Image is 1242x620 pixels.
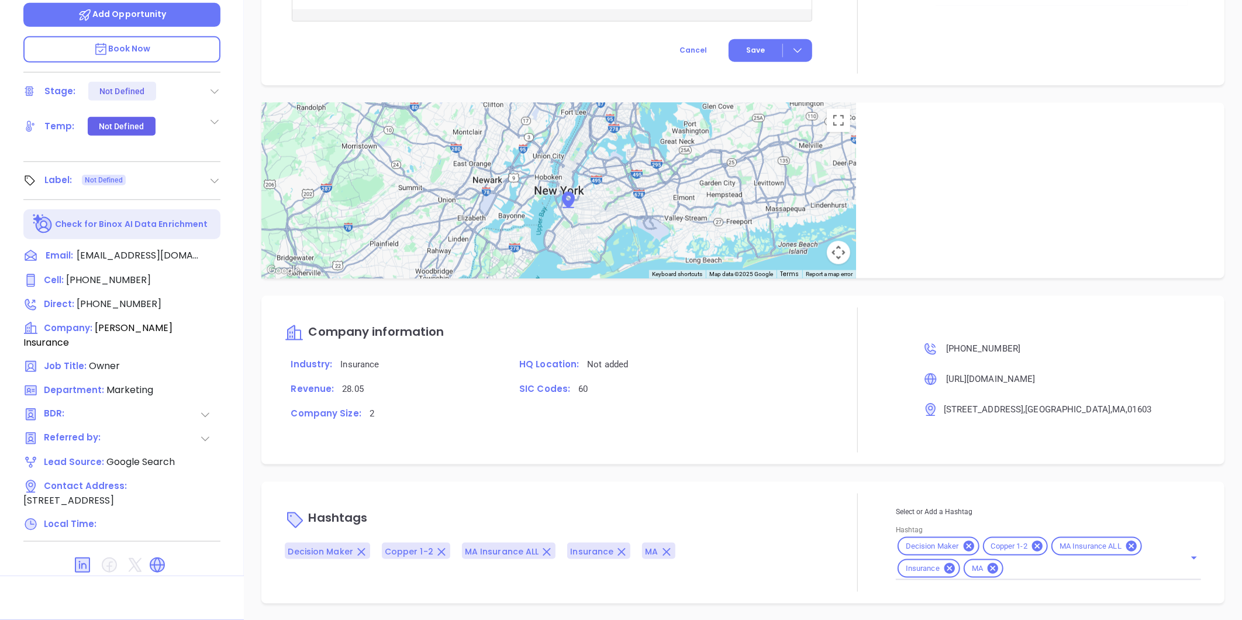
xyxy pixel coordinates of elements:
[946,343,1020,354] span: [PHONE_NUMBER]
[746,45,765,56] span: Save
[99,82,144,101] div: Not Defined
[89,359,120,373] span: Owner
[898,537,979,556] div: Decision Maker
[709,271,773,277] span: Map data ©2025 Google
[291,407,361,419] span: Company Size:
[291,383,334,395] span: Revenue:
[106,383,153,397] span: Marketing
[44,298,74,310] span: Direct :
[77,297,161,311] span: [PHONE_NUMBER]
[44,407,105,422] span: BDR:
[55,218,208,230] p: Check for Binox AI Data Enrichment
[342,384,364,394] span: 28.05
[308,510,367,526] span: Hashtags
[519,383,570,395] span: SIC Codes:
[44,518,96,530] span: Local Time:
[898,559,960,578] div: Insurance
[370,408,374,419] span: 2
[1126,404,1152,415] span: , 01603
[85,174,123,187] span: Not Defined
[1051,537,1142,556] div: MA Insurance ALL
[1053,542,1129,552] span: MA Insurance ALL
[291,358,332,370] span: Industry:
[44,118,75,135] div: Temp:
[308,323,444,340] span: Company information
[264,263,303,278] img: Google
[827,241,850,264] button: Map camera controls
[44,480,127,492] span: Contact Address:
[288,546,353,557] span: Decision Maker
[44,384,104,396] span: Department:
[645,546,658,557] span: MA
[652,270,702,278] button: Keyboard shortcuts
[44,431,105,446] span: Referred by:
[984,542,1034,552] span: Copper 1-2
[44,171,73,189] div: Label:
[827,109,850,132] button: Toggle fullscreen view
[99,117,144,136] div: Not Defined
[78,8,167,20] span: Add Opportunity
[899,564,947,574] span: Insurance
[946,374,1036,384] span: [URL][DOMAIN_NAME]
[806,271,853,277] a: Report a map error
[964,559,1003,578] div: MA
[285,326,444,339] a: Company information
[896,505,1201,518] p: Select or Add a Hashtag
[44,456,104,468] span: Lead Source:
[46,249,73,264] span: Email:
[23,494,114,507] span: [STREET_ADDRESS]
[780,270,799,278] a: Terms (opens in new tab)
[1023,404,1110,415] span: , [GEOGRAPHIC_DATA]
[465,546,539,557] span: MA Insurance ALL
[44,274,64,286] span: Cell :
[44,322,92,334] span: Company:
[965,564,990,574] span: MA
[944,404,1024,415] span: [STREET_ADDRESS]
[44,360,87,372] span: Job Title:
[264,263,303,278] a: Open this area in Google Maps (opens a new window)
[896,527,923,534] label: Hashtag
[587,359,628,370] span: Not added
[899,542,966,552] span: Decision Maker
[570,546,613,557] span: Insurance
[340,359,379,370] span: Insurance
[1186,550,1202,566] button: Open
[658,39,729,62] button: Cancel
[33,214,53,235] img: Ai-Enrich-DaqCidB-.svg
[729,39,812,62] button: Save
[106,455,175,469] span: Google Search
[578,384,588,394] span: 60
[385,546,433,557] span: Copper 1-2
[519,358,579,370] span: HQ Location:
[94,43,151,54] span: Book Now
[66,273,151,287] span: [PHONE_NUMBER]
[44,82,76,100] div: Stage:
[679,45,707,55] span: Cancel
[1110,404,1126,415] span: , MA
[23,321,172,349] span: [PERSON_NAME] Insurance
[77,249,199,263] span: [EMAIL_ADDRESS][DOMAIN_NAME]
[983,537,1048,556] div: Copper 1-2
